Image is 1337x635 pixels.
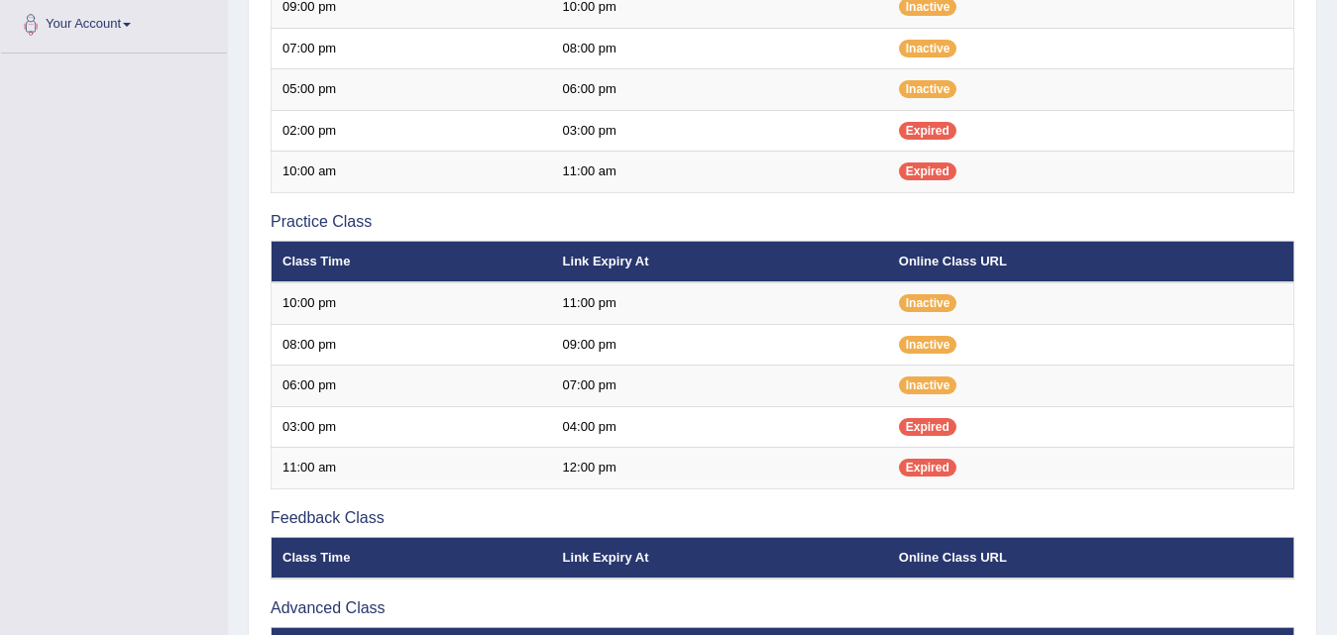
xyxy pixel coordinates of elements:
td: 07:00 pm [552,366,888,407]
td: 04:00 pm [552,406,888,448]
th: Online Class URL [888,241,1294,282]
td: 10:00 pm [272,282,552,324]
th: Link Expiry At [552,241,888,282]
span: Expired [899,459,956,476]
span: Expired [899,162,956,180]
td: 05:00 pm [272,69,552,111]
th: Class Time [272,537,552,579]
td: 12:00 pm [552,448,888,489]
td: 11:00 pm [552,282,888,324]
td: 03:00 pm [272,406,552,448]
td: 11:00 am [272,448,552,489]
h3: Advanced Class [271,599,1294,617]
td: 08:00 pm [272,324,552,366]
td: 02:00 pm [272,110,552,152]
td: 07:00 pm [272,28,552,69]
td: 09:00 pm [552,324,888,366]
td: 08:00 pm [552,28,888,69]
span: Inactive [899,336,957,354]
th: Online Class URL [888,537,1294,579]
td: 06:00 pm [552,69,888,111]
th: Class Time [272,241,552,282]
span: Expired [899,418,956,436]
th: Link Expiry At [552,537,888,579]
td: 06:00 pm [272,366,552,407]
span: Inactive [899,80,957,98]
span: Inactive [899,40,957,57]
td: 11:00 am [552,152,888,193]
td: 10:00 am [272,152,552,193]
td: 03:00 pm [552,110,888,152]
h3: Practice Class [271,213,1294,231]
span: Inactive [899,376,957,394]
h3: Feedback Class [271,509,1294,527]
span: Inactive [899,294,957,312]
span: Expired [899,122,956,140]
